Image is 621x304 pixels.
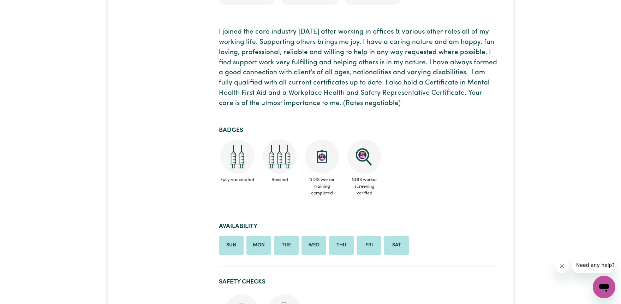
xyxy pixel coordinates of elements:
[555,259,569,273] iframe: Close message
[220,140,254,174] img: Care and support worker has received 2 doses of COVID-19 vaccine
[357,236,381,255] li: Available on Friday
[219,27,497,109] p: I joined the care industry [DATE] after working in offices & various other roles all of my workin...
[219,278,497,286] h2: Safety Checks
[384,236,409,255] li: Available on Saturday
[274,236,299,255] li: Available on Tuesday
[593,276,615,298] iframe: Button to launch messaging window
[219,236,244,255] li: Available on Sunday
[219,174,256,186] span: Fully vaccinated
[219,223,497,230] h2: Availability
[304,174,340,200] span: NDIS worker training completed
[261,174,298,186] span: Boosted
[305,140,339,174] img: CS Academy: Introduction to NDIS Worker Training course completed
[572,257,615,273] iframe: Message from company
[219,127,497,134] h2: Badges
[346,174,383,200] span: NDIS worker screening verified
[329,236,354,255] li: Available on Thursday
[263,140,297,174] img: Care and support worker has received booster dose of COVID-19 vaccination
[301,236,326,255] li: Available on Wednesday
[347,140,381,174] img: NDIS Worker Screening Verified
[246,236,271,255] li: Available on Monday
